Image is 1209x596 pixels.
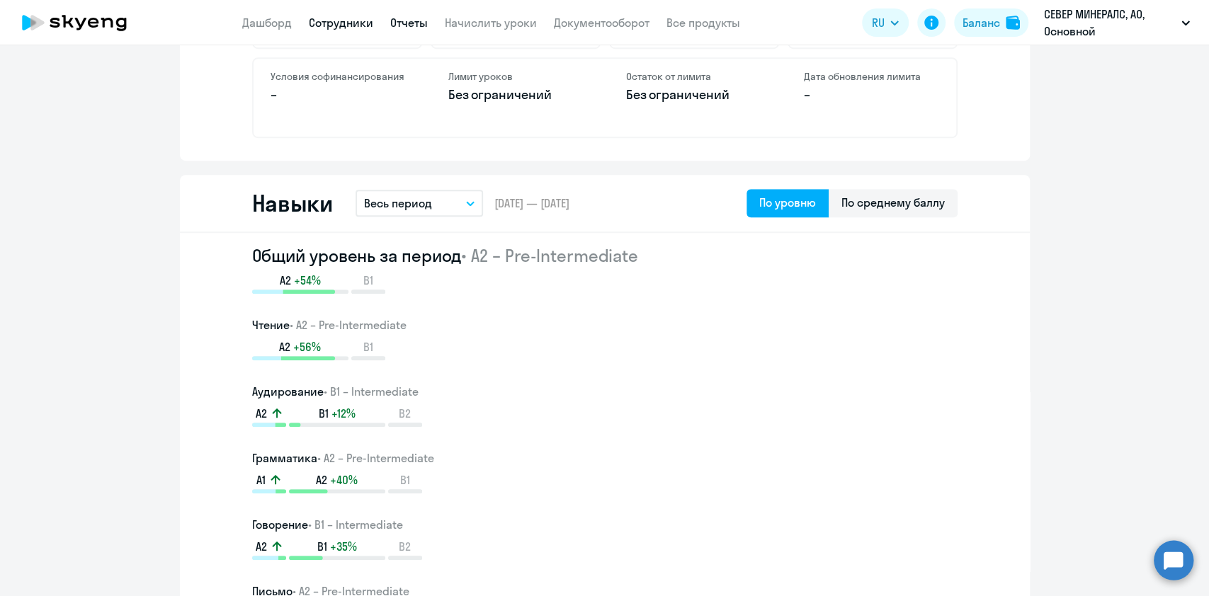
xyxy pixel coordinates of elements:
h3: Говорение [252,516,958,533]
a: Дашборд [242,16,292,30]
span: +54% [294,273,321,288]
h4: Условия софинансирования [271,70,406,83]
span: +40% [330,472,358,488]
span: B1 [317,539,327,554]
button: Балансbalance [954,8,1028,37]
span: A2 [279,339,290,355]
span: • A2 – Pre-Intermediate [290,318,407,332]
span: B2 [399,406,411,421]
span: • B1 – Intermediate [324,384,419,399]
button: СЕВЕР МИНЕРАЛС, АО, Основной [1037,6,1197,40]
div: По уровню [759,194,816,211]
a: Все продукты [666,16,740,30]
span: +56% [293,339,321,355]
p: СЕВЕР МИНЕРАЛС, АО, Основной [1044,6,1176,40]
a: Начислить уроки [445,16,537,30]
span: B1 [400,472,410,488]
span: RU [872,14,885,31]
p: Без ограничений [626,86,761,104]
div: Баланс [963,14,1000,31]
h2: Навыки [252,189,333,217]
h3: Аудирование [252,383,958,400]
span: A2 [256,539,267,554]
span: • A2 – Pre-Intermediate [461,245,638,266]
span: B1 [363,339,373,355]
span: B1 [319,406,329,421]
h4: Остаток от лимита [626,70,761,83]
a: Сотрудники [309,16,373,30]
a: Отчеты [390,16,428,30]
span: +35% [330,539,357,554]
span: B2 [399,539,411,554]
p: Весь период [364,195,432,212]
span: • B1 – Intermediate [308,517,403,532]
p: – [804,86,939,104]
span: • A2 – Pre-Intermediate [317,451,434,465]
span: [DATE] — [DATE] [494,195,569,211]
span: +12% [331,406,356,421]
img: balance [1006,16,1020,30]
span: A2 [316,472,327,488]
h4: Лимит уроков [448,70,584,83]
div: По среднему баллу [841,194,945,211]
p: Без ограничений [448,86,584,104]
h2: Общий уровень за период [252,244,958,267]
button: RU [862,8,909,37]
span: A2 [256,406,267,421]
h3: Грамматика [252,449,958,466]
span: A1 [256,472,266,488]
span: B1 [363,273,373,288]
a: Документооборот [554,16,649,30]
h4: Дата обновления лимита [804,70,939,83]
p: – [271,86,406,104]
span: A2 [280,273,291,288]
button: Весь период [356,190,483,217]
h3: Чтение [252,316,958,333]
